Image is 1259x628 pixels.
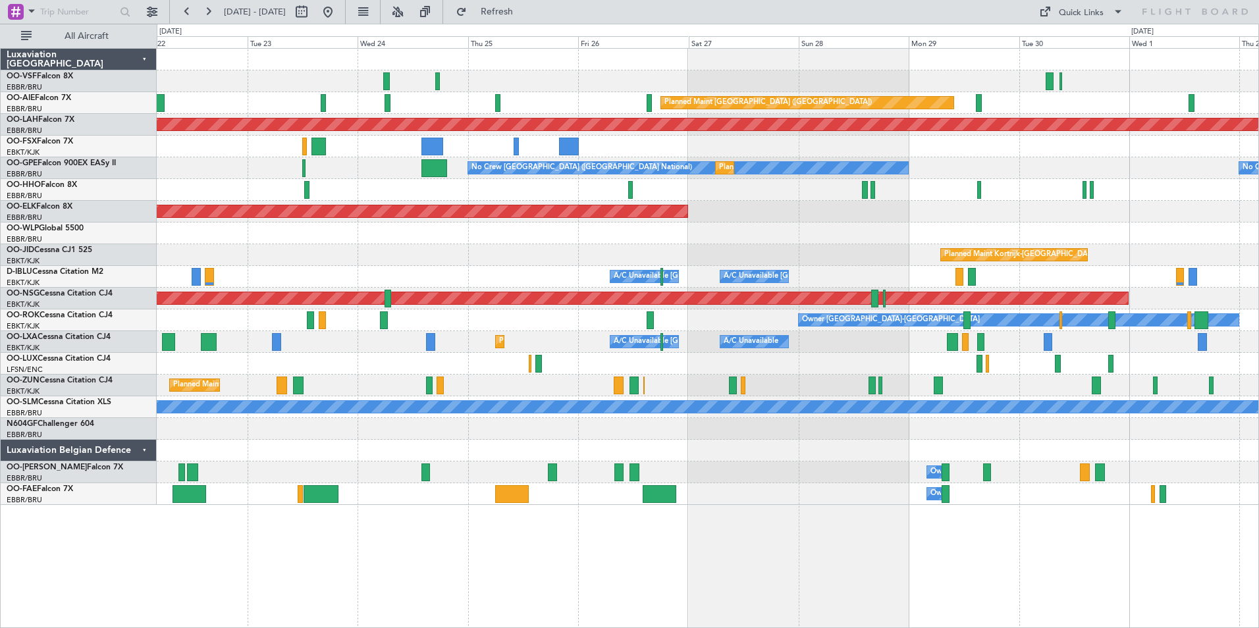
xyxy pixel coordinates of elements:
a: EBBR/BRU [7,126,42,136]
a: EBBR/BRU [7,473,42,483]
span: OO-LXA [7,333,38,341]
button: All Aircraft [14,26,143,47]
a: EBKT/KJK [7,386,40,396]
a: OO-LAHFalcon 7X [7,116,74,124]
a: OO-LUXCessna Citation CJ4 [7,355,111,363]
a: EBBR/BRU [7,191,42,201]
a: OO-GPEFalcon 900EX EASy II [7,159,116,167]
div: Owner Melsbroek Air Base [930,462,1020,482]
div: Planned Maint Kortrijk-[GEOGRAPHIC_DATA] [944,245,1098,265]
a: OO-VSFFalcon 8X [7,72,73,80]
span: OO-ELK [7,203,36,211]
div: Sun 28 [799,36,909,48]
span: OO-FSX [7,138,37,145]
div: Fri 26 [578,36,688,48]
a: OO-JIDCessna CJ1 525 [7,246,92,254]
button: Quick Links [1032,1,1130,22]
div: Mon 22 [138,36,248,48]
div: Wed 24 [358,36,468,48]
a: EBBR/BRU [7,234,42,244]
button: Refresh [450,1,529,22]
div: Sat 27 [689,36,799,48]
span: OO-WLP [7,224,39,232]
div: A/C Unavailable [GEOGRAPHIC_DATA] ([GEOGRAPHIC_DATA] National) [614,267,859,286]
a: EBBR/BRU [7,430,42,440]
a: EBKT/KJK [7,256,40,266]
input: Trip Number [40,2,116,22]
span: OO-ZUN [7,377,40,384]
span: OO-LUX [7,355,38,363]
span: OO-LAH [7,116,38,124]
span: OO-VSF [7,72,37,80]
div: Planned Maint [GEOGRAPHIC_DATA] ([GEOGRAPHIC_DATA]) [664,93,872,113]
span: N604GF [7,420,38,428]
a: EBBR/BRU [7,169,42,179]
a: OO-LXACessna Citation CJ4 [7,333,111,341]
span: OO-GPE [7,159,38,167]
div: A/C Unavailable [GEOGRAPHIC_DATA] ([GEOGRAPHIC_DATA] National) [614,332,859,352]
div: Planned Maint [GEOGRAPHIC_DATA] ([GEOGRAPHIC_DATA] National) [719,158,957,178]
div: Mon 29 [909,36,1019,48]
div: Thu 25 [468,36,578,48]
span: OO-SLM [7,398,38,406]
span: OO-AIE [7,94,35,102]
span: D-IBLU [7,268,32,276]
span: Refresh [469,7,525,16]
span: OO-FAE [7,485,37,493]
a: OO-WLPGlobal 5500 [7,224,84,232]
div: Tue 30 [1019,36,1129,48]
span: All Aircraft [34,32,139,41]
a: OO-ZUNCessna Citation CJ4 [7,377,113,384]
a: EBBR/BRU [7,213,42,222]
div: Quick Links [1059,7,1104,20]
a: N604GFChallenger 604 [7,420,94,428]
a: EBKT/KJK [7,300,40,309]
a: EBKT/KJK [7,278,40,288]
span: OO-[PERSON_NAME] [7,463,87,471]
div: Owner [GEOGRAPHIC_DATA]-[GEOGRAPHIC_DATA] [802,310,980,330]
a: OO-NSGCessna Citation CJ4 [7,290,113,298]
div: [DATE] [1131,26,1154,38]
a: EBKT/KJK [7,147,40,157]
a: OO-FSXFalcon 7X [7,138,73,145]
span: OO-NSG [7,290,40,298]
a: EBKT/KJK [7,321,40,331]
div: A/C Unavailable [724,332,778,352]
a: OO-HHOFalcon 8X [7,181,77,189]
div: Tue 23 [248,36,358,48]
a: EBBR/BRU [7,104,42,114]
a: EBBR/BRU [7,495,42,505]
span: OO-HHO [7,181,41,189]
span: [DATE] - [DATE] [224,6,286,18]
a: EBBR/BRU [7,408,42,418]
span: OO-ROK [7,311,40,319]
a: OO-ROKCessna Citation CJ4 [7,311,113,319]
a: OO-AIEFalcon 7X [7,94,71,102]
div: Wed 1 [1129,36,1239,48]
a: OO-ELKFalcon 8X [7,203,72,211]
a: EBBR/BRU [7,82,42,92]
div: Planned Maint Kortrijk-[GEOGRAPHIC_DATA] [499,332,653,352]
div: A/C Unavailable [GEOGRAPHIC_DATA]-[GEOGRAPHIC_DATA] [724,267,934,286]
a: D-IBLUCessna Citation M2 [7,268,103,276]
a: LFSN/ENC [7,365,43,375]
span: OO-JID [7,246,34,254]
div: [DATE] [159,26,182,38]
div: No Crew [GEOGRAPHIC_DATA] ([GEOGRAPHIC_DATA] National) [471,158,692,178]
div: Owner Melsbroek Air Base [930,484,1020,504]
a: EBKT/KJK [7,343,40,353]
a: OO-SLMCessna Citation XLS [7,398,111,406]
a: OO-[PERSON_NAME]Falcon 7X [7,463,123,471]
a: OO-FAEFalcon 7X [7,485,73,493]
div: Planned Maint Kortrijk-[GEOGRAPHIC_DATA] [173,375,327,395]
